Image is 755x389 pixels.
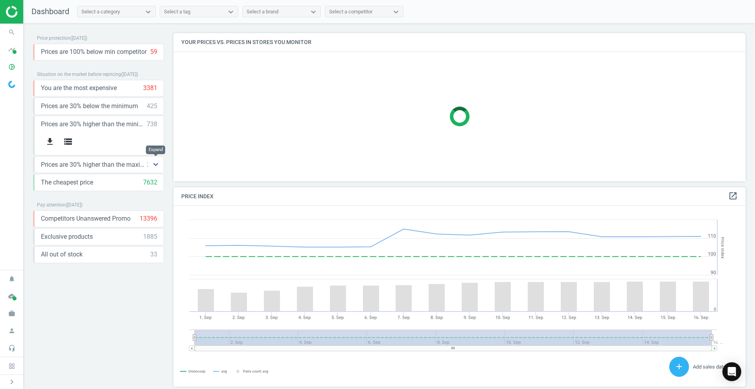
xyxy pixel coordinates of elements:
[147,120,157,129] div: 738
[147,160,157,169] div: 228
[41,120,147,129] span: Prices are 30% higher than the minimum
[713,340,723,345] tspan: 16. …
[41,160,147,169] span: Prices are 30% higher than the maximal
[628,315,642,320] tspan: 14. Sep
[7,377,17,387] i: chevron_right
[4,25,19,40] i: search
[150,48,157,56] div: 59
[495,315,510,320] tspan: 10. Sep
[4,289,19,304] i: cloud_done
[143,178,157,187] div: 7632
[728,191,738,201] i: open_in_new
[720,237,725,258] tspan: Price Index
[81,8,120,15] div: Select a category
[298,315,311,320] tspan: 4. Sep
[143,84,157,92] div: 3381
[66,202,83,208] span: ( [DATE] )
[151,160,160,169] i: keyboard_arrow_down
[694,315,708,320] tspan: 16. Sep
[331,315,344,320] tspan: 5. Sep
[661,315,675,320] tspan: 15. Sep
[562,315,576,320] tspan: 12. Sep
[247,8,278,15] div: Select a brand
[674,362,684,371] i: add
[4,341,19,356] i: headset_mic
[41,48,147,56] span: Prices are 100% below min competitor
[37,72,121,77] span: Situation on the market before repricing
[41,250,83,259] span: All out of stock
[4,271,19,286] i: notifications
[722,362,741,381] div: Open Intercom Messenger
[188,370,205,374] tspan: Unioncoop
[173,33,746,52] h4: Your prices vs. prices in stores you monitor
[711,270,716,275] text: 90
[4,59,19,74] i: pie_chart_outlined
[669,357,689,377] button: add
[37,202,66,208] span: Pay attention
[140,214,157,223] div: 13396
[431,315,443,320] tspan: 8. Sep
[728,191,738,201] a: open_in_new
[143,232,157,241] div: 1885
[4,323,19,338] i: person
[232,315,245,320] tspan: 2. Sep
[150,250,157,259] div: 33
[121,72,138,77] span: ( [DATE] )
[41,214,131,223] span: Competitors Unanswered Promo
[528,315,543,320] tspan: 11. Sep
[243,369,268,373] tspan: Pairs count: avg
[708,251,716,257] text: 100
[59,133,77,151] button: storage
[6,6,62,18] img: ajHJNr6hYgQAAAAASUVORK5CYII=
[221,369,227,373] tspan: avg
[265,315,278,320] tspan: 3. Sep
[41,102,138,111] span: Prices are 30% below the minimum
[2,377,22,387] button: chevron_right
[164,8,190,15] div: Select a tag
[4,306,19,321] i: work
[45,137,55,146] i: get_app
[4,42,19,57] i: timeline
[31,7,69,16] span: Dashboard
[146,146,165,154] div: Expand
[63,137,73,146] i: storage
[147,102,157,111] div: 425
[708,233,716,239] text: 110
[464,315,476,320] tspan: 9. Sep
[41,133,59,151] button: get_app
[365,315,377,320] tspan: 6. Sep
[173,187,746,206] h4: Price Index
[41,84,117,92] span: You are the most expensive
[70,35,87,41] span: ( [DATE] )
[199,315,212,320] tspan: 1. Sep
[148,157,164,173] button: keyboard_arrow_down
[595,315,609,320] tspan: 13. Sep
[41,232,93,241] span: Exclusive products
[398,315,410,320] tspan: 7. Sep
[329,8,372,15] div: Select a competitor
[37,35,70,41] span: Price protection
[8,81,15,88] img: wGWNvw8QSZomAAAAABJRU5ErkJggg==
[693,364,726,370] span: Add sales data
[41,178,93,187] span: The cheapest price
[714,307,716,312] text: 0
